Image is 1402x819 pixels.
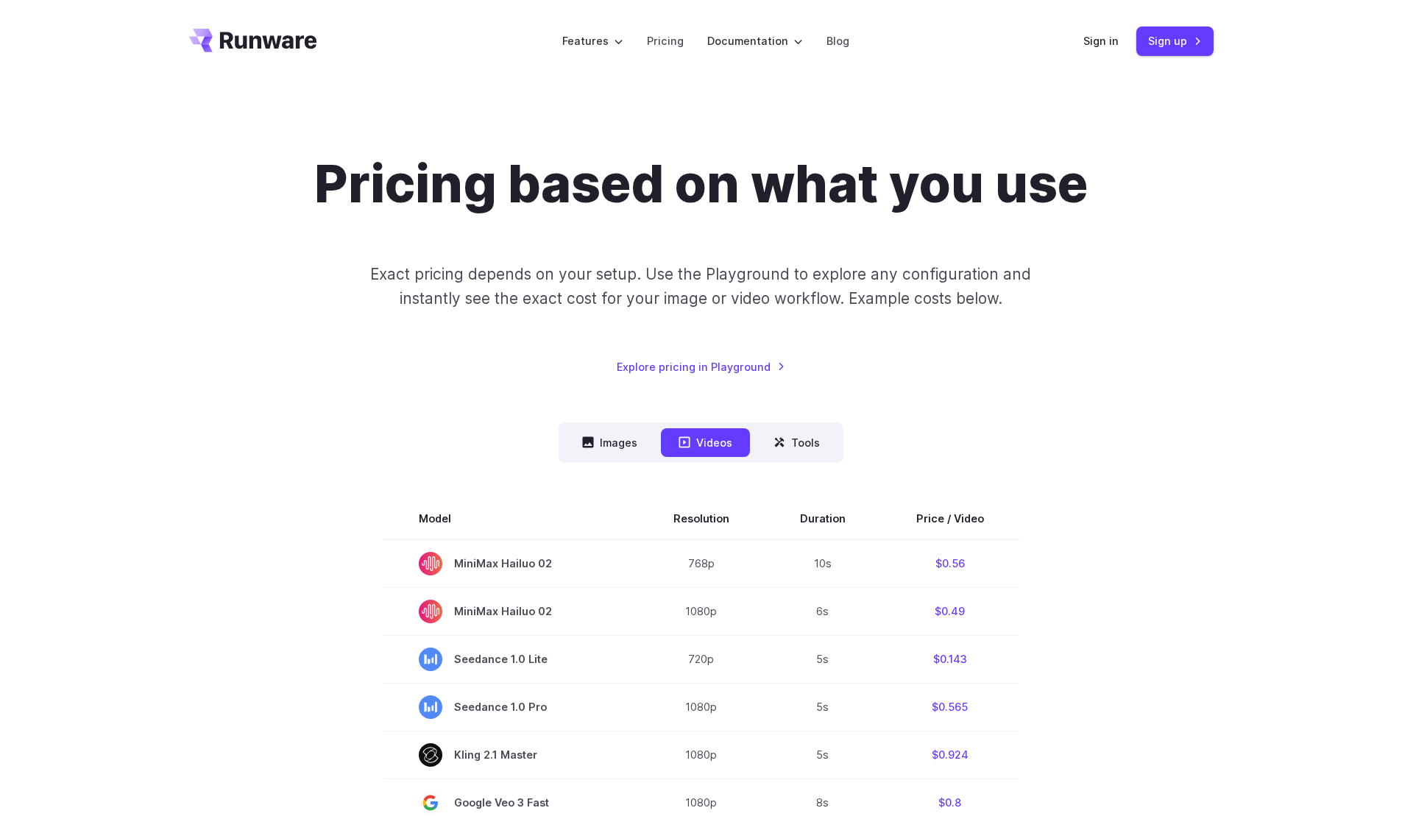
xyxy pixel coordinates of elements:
[756,428,838,457] button: Tools
[707,32,803,49] label: Documentation
[881,683,1019,731] td: $0.565
[881,539,1019,588] td: $0.56
[564,428,655,457] button: Images
[342,262,1059,311] p: Exact pricing depends on your setup. Use the Playground to explore any configuration and instantl...
[881,731,1019,779] td: $0.924
[419,552,603,575] span: MiniMax Hailuo 02
[881,635,1019,683] td: $0.143
[419,600,603,623] span: MiniMax Hailuo 02
[765,498,881,539] th: Duration
[638,731,765,779] td: 1080p
[314,153,1088,215] h1: Pricing based on what you use
[1136,26,1214,55] a: Sign up
[419,648,603,671] span: Seedance 1.0 Lite
[617,358,785,375] a: Explore pricing in Playground
[765,539,881,588] td: 10s
[419,791,603,815] span: Google Veo 3 Fast
[1083,32,1119,49] a: Sign in
[638,587,765,635] td: 1080p
[765,683,881,731] td: 5s
[765,587,881,635] td: 6s
[765,731,881,779] td: 5s
[881,587,1019,635] td: $0.49
[419,695,603,719] span: Seedance 1.0 Pro
[638,683,765,731] td: 1080p
[765,635,881,683] td: 5s
[189,29,317,52] a: Go to /
[826,32,849,49] a: Blog
[419,743,603,767] span: Kling 2.1 Master
[383,498,638,539] th: Model
[562,32,623,49] label: Features
[638,539,765,588] td: 768p
[638,498,765,539] th: Resolution
[661,428,750,457] button: Videos
[647,32,684,49] a: Pricing
[638,635,765,683] td: 720p
[881,498,1019,539] th: Price / Video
